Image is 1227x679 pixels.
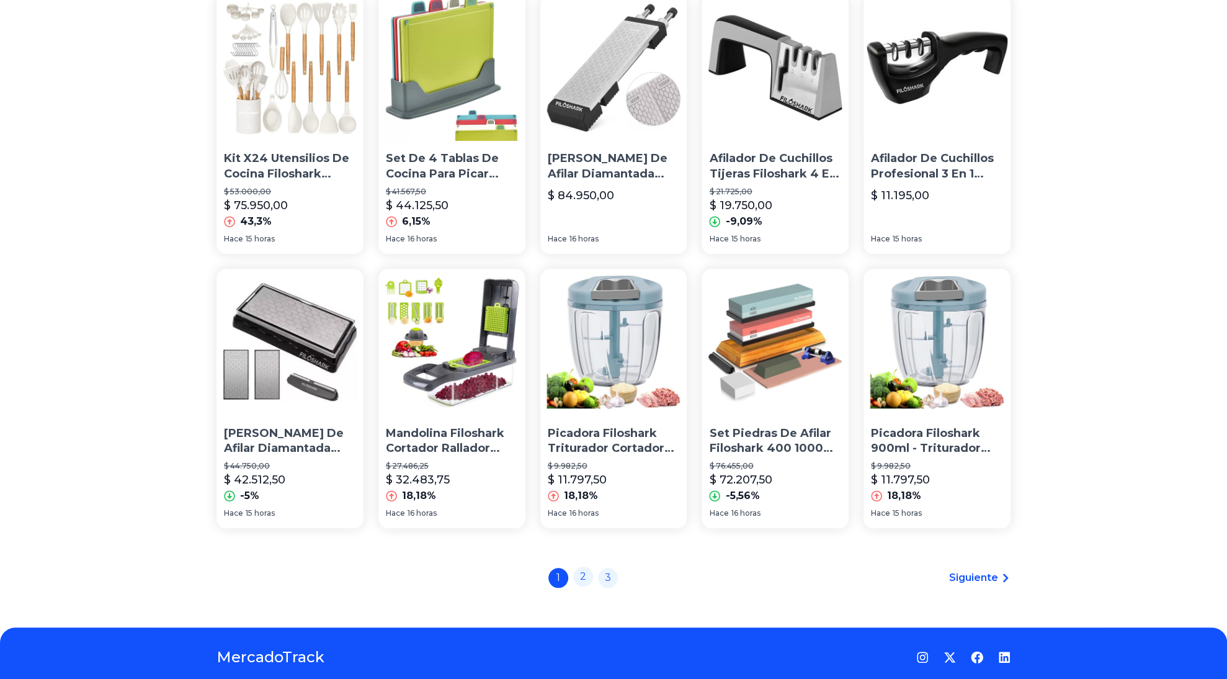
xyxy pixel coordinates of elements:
span: Hace [871,234,890,244]
span: 16 horas [408,234,437,244]
span: Hace [386,234,405,244]
p: $ 53.000,00 [224,187,356,197]
span: Hace [548,234,567,244]
a: MercadoTrack [216,647,324,667]
span: 16 horas [569,508,599,518]
p: $ 41.567,50 [386,187,518,197]
span: 15 horas [731,234,760,244]
span: 15 horas [893,508,922,518]
p: 43,3% [240,214,272,229]
span: 15 horas [246,234,275,244]
img: Set Piedras De Afilar Filoshark 400 1000 3000 8000 7 En 1 [702,269,849,416]
span: 15 horas [893,234,922,244]
p: -9,09% [725,214,762,229]
p: [PERSON_NAME] De Afilar Diamantada Filoshark 400 Y 1000 Con Base [548,151,680,182]
p: $ 75.950,00 [224,197,288,214]
p: -5,56% [725,488,759,503]
p: $ 9.982,50 [548,461,680,471]
span: Hace [548,508,567,518]
p: Picadora Filoshark 900ml - Triturador Cortador Vegetales Manual Color [PERSON_NAME] [871,426,1003,457]
p: 18,18% [887,488,921,503]
p: $ 11.195,00 [871,187,929,204]
p: $ 11.797,50 [548,471,607,488]
span: 16 horas [408,508,437,518]
p: $ 42.512,50 [224,471,285,488]
span: Siguiente [949,570,998,585]
span: Hace [224,508,243,518]
p: -5% [240,488,259,503]
p: Mandolina Filoshark Cortador Rallador Picador Verduras Fruta [386,426,518,457]
p: 6,15% [402,214,431,229]
p: $ 32.483,75 [386,471,450,488]
a: Instagram [916,651,929,663]
p: Set Piedras De Afilar Filoshark 400 1000 3000 8000 7 En 1 [709,426,841,457]
p: Afilador De Cuchillos Profesional 3 En 1 Filoshark 105 [871,151,1003,182]
a: Facebook [971,651,983,663]
p: $ 21.725,00 [709,187,841,197]
p: Set De 4 Tablas De Cocina Para Picar Filoshark [386,151,518,182]
span: Hace [224,234,243,244]
span: 16 horas [731,508,760,518]
span: Hace [871,508,890,518]
img: Picadora Filoshark Triturador Cortador Vegetales Manual [540,269,687,416]
a: LinkedIn [998,651,1011,663]
img: Picadora Filoshark 900ml - Triturador Cortador Vegetales Manual Color Celeste [863,269,1011,416]
p: $ 27.486,25 [386,461,518,471]
p: Afilador De Cuchillos Tijeras Filoshark 4 En 1 Acero Inox [709,151,841,182]
p: $ 44.125,50 [386,197,448,214]
span: Hace [709,234,728,244]
a: Picadora Filoshark Triturador Cortador Vegetales ManualPicadora Filoshark Triturador Cortador Veg... [540,269,687,528]
p: $ 44.750,00 [224,461,356,471]
a: 2 [573,567,593,587]
a: 3 [598,568,618,588]
span: Hace [386,508,405,518]
p: 18,18% [402,488,436,503]
p: $ 76.455,00 [709,461,841,471]
span: 15 horas [246,508,275,518]
p: Picadora Filoshark Triturador Cortador Vegetales Manual [548,426,680,457]
a: Set Piedras De Afilar Filoshark 400 1000 3000 8000 7 En 1Set Piedras De Afilar Filoshark 400 1000... [702,269,849,528]
p: $ 84.950,00 [548,187,614,204]
a: Siguiente [949,570,1011,585]
a: Piedra De Afilar Diamantada Filoshark 600 1200 Con Base[PERSON_NAME] De Afilar Diamantada Filosha... [216,269,364,528]
a: Twitter [944,651,956,663]
p: $ 19.750,00 [709,197,772,214]
span: 16 horas [569,234,599,244]
img: Piedra De Afilar Diamantada Filoshark 600 1200 Con Base [216,269,364,416]
p: $ 11.797,50 [871,471,930,488]
a: Mandolina Filoshark Cortador Rallador Picador Verduras FrutaMandolina Filoshark Cortador Rallador... [378,269,525,528]
p: $ 9.982,50 [871,461,1003,471]
p: [PERSON_NAME] De Afilar Diamantada Filoshark 600 1200 Con Base [224,426,356,457]
p: Kit X24 Utensilios De Cocina Filoshark Silicona Mango Madera [224,151,356,182]
a: Picadora Filoshark 900ml - Triturador Cortador Vegetales Manual Color CelestePicadora Filoshark 9... [863,269,1011,528]
p: $ 72.207,50 [709,471,772,488]
p: 18,18% [564,488,598,503]
img: Mandolina Filoshark Cortador Rallador Picador Verduras Fruta [378,269,525,416]
span: Hace [709,508,728,518]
